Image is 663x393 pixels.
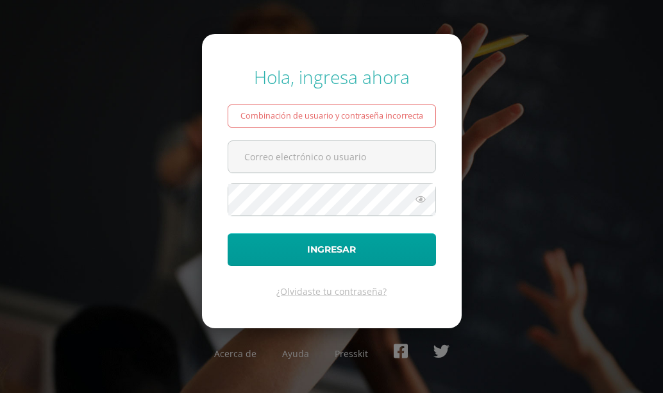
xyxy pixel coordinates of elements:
a: Presskit [335,347,368,360]
a: Acerca de [214,347,256,360]
button: Ingresar [228,233,436,266]
a: Ayuda [282,347,309,360]
div: Hola, ingresa ahora [228,65,436,89]
input: Correo electrónico o usuario [228,141,435,172]
div: Combinación de usuario y contraseña incorrecta [228,105,436,128]
a: ¿Olvidaste tu contraseña? [276,285,387,297]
